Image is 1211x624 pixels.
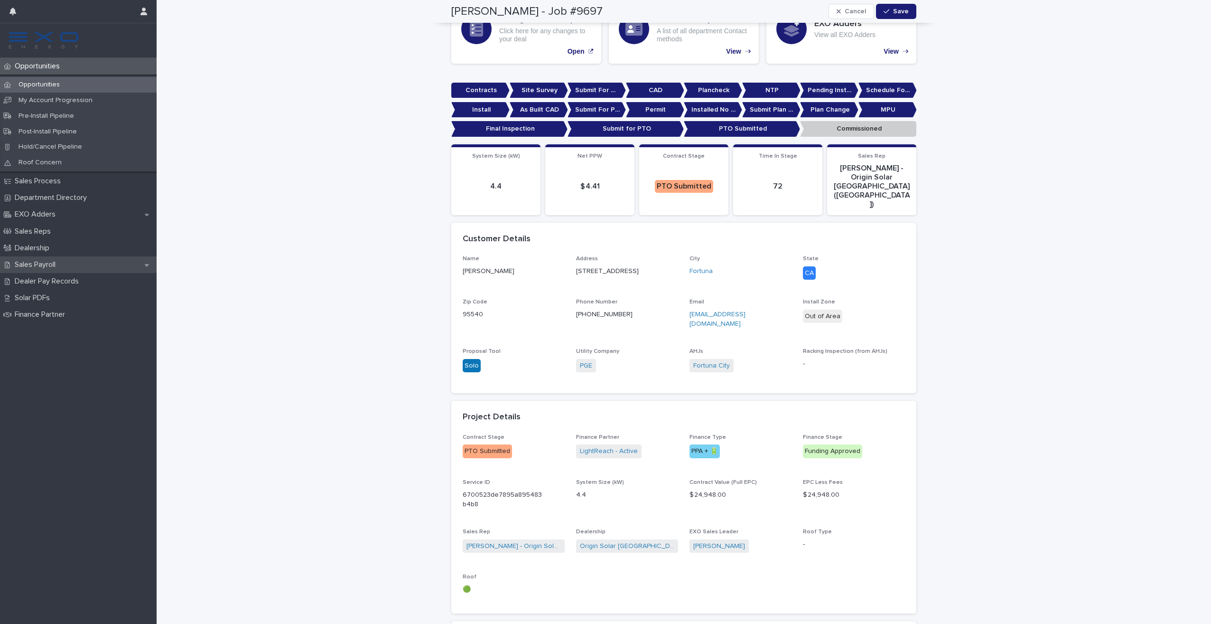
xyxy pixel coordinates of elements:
p: Click here for any changes to your deal [499,27,591,43]
img: FKS5r6ZBThi8E5hshIGi [8,31,80,50]
span: Time In Stage [759,153,797,159]
h2: Project Details [463,412,521,423]
a: [PERSON_NAME] - Origin Solar [GEOGRAPHIC_DATA] ([GEOGRAPHIC_DATA]) [466,541,561,551]
p: Submit Plan Change [742,102,801,118]
p: 🟢 [463,585,565,595]
span: Utility Company [576,349,619,354]
p: 95540 [463,310,565,320]
span: Finance Stage [803,435,842,440]
button: Cancel [829,4,874,19]
span: Dealership [576,529,605,535]
p: View [726,47,741,56]
p: Permit [626,102,684,118]
p: $ 24,948.00 [803,490,905,500]
span: Contract Value (Full EPC) [689,480,757,485]
p: PTO Submitted [684,121,800,137]
p: EXO Adders [11,210,63,219]
p: 4.4 [576,490,678,500]
div: CA [803,266,816,280]
p: Opportunities [11,81,67,89]
p: Commissioned [800,121,916,137]
span: City [689,256,700,262]
p: CAD [626,83,684,98]
div: PPA + 🔋 [689,444,720,458]
p: 4.4 [457,182,535,191]
p: Site Survey [510,83,568,98]
p: NTP [742,83,801,98]
p: A list of all department Contact methods [657,27,749,43]
div: Funding Approved [803,444,862,458]
span: Zip Code [463,299,487,305]
p: MPU [858,102,917,118]
div: Out of Area [803,310,842,323]
a: PGE [580,361,592,371]
p: Plan Change [800,102,858,118]
span: Phone Number [576,299,617,305]
span: Net PPW [578,153,602,159]
p: Dealership [11,244,57,253]
p: Solar PDFs [11,293,57,303]
a: Fortuna City [693,361,730,371]
p: Opportunities [11,62,67,71]
span: Sales Rep [858,153,885,159]
p: Plancheck [684,83,742,98]
p: Submit For CAD [568,83,626,98]
span: Roof Type [803,529,832,535]
div: PTO Submitted [655,180,713,193]
span: System Size (kW) [576,480,624,485]
span: Contract Stage [663,153,705,159]
p: Finance Partner [11,310,73,319]
p: Open [568,47,585,56]
span: Save [893,8,909,15]
span: Email [689,299,704,305]
span: Roof [463,574,476,580]
p: My Account Progression [11,96,100,104]
span: Finance Partner [576,435,619,440]
span: Finance Type [689,435,726,440]
span: Address [576,256,598,262]
p: - [803,359,905,369]
span: AHJs [689,349,703,354]
p: View all EXO Adders [814,31,876,39]
p: Pending Install Task [800,83,858,98]
span: Sales Rep [463,529,490,535]
p: Install [451,102,510,118]
span: Proposal Tool [463,349,501,354]
div: PTO Submitted [463,444,512,458]
span: System Size (kW) [472,153,520,159]
a: Fortuna [689,266,713,276]
a: [PERSON_NAME] [693,541,745,551]
h2: [PERSON_NAME] - Job #9697 [451,5,603,19]
p: - [803,539,905,549]
p: Dealer Pay Records [11,277,86,286]
p: 72 [739,182,817,191]
span: Install Zone [803,299,835,305]
p: Pre-Install Pipeline [11,112,82,120]
p: Submit for PTO [568,121,684,137]
p: [PERSON_NAME] - Origin Solar [GEOGRAPHIC_DATA] ([GEOGRAPHIC_DATA]) [833,164,911,209]
p: Installed No Permit [684,102,742,118]
p: Submit For Permit [568,102,626,118]
span: EXO Sales Leader [689,529,738,535]
span: Cancel [845,8,866,15]
button: Save [876,4,916,19]
p: 6700523de7895a895483b4b8 [463,490,542,510]
span: State [803,256,819,262]
p: Final Inspection [451,121,568,137]
a: [PHONE_NUMBER] [576,311,633,318]
p: Department Directory [11,193,94,202]
p: [STREET_ADDRESS] [576,266,639,276]
p: $ 24,948.00 [689,490,792,500]
p: Sales Payroll [11,260,63,269]
p: Hold/Cancel Pipeline [11,143,90,151]
a: Origin Solar [GEOGRAPHIC_DATA] ([GEOGRAPHIC_DATA]) [580,541,674,551]
a: LightReach - Active [580,446,638,456]
span: Contract Stage [463,435,504,440]
p: Sales Reps [11,227,58,236]
p: Roof Concern [11,159,69,167]
p: As Built CAD [510,102,568,118]
p: Sales Process [11,177,68,186]
a: [EMAIL_ADDRESS][DOMAIN_NAME] [689,311,745,328]
p: Schedule For Install [858,83,917,98]
h2: Customer Details [463,234,531,245]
